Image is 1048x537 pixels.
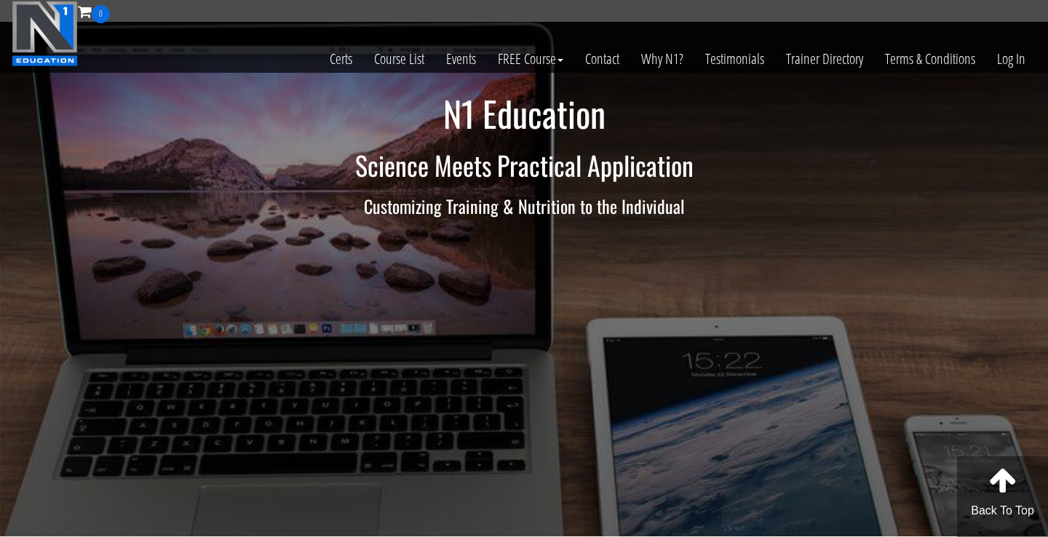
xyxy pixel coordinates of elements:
p: Back To Top [957,502,1048,520]
a: Testimonials [694,23,775,95]
h1: N1 Education [98,95,950,133]
a: Certs [319,23,363,95]
a: Log In [986,23,1036,95]
h2: Science Meets Practical Application [98,151,950,180]
a: Why N1? [630,23,694,95]
a: FREE Course [487,23,574,95]
a: Trainer Directory [775,23,874,95]
a: Contact [574,23,630,95]
img: n1-education [12,1,78,66]
span: 0 [92,5,110,23]
h3: Customizing Training & Nutrition to the Individual [98,196,950,215]
a: Course List [363,23,435,95]
a: 0 [78,1,110,21]
a: Terms & Conditions [874,23,986,95]
a: Events [435,23,487,95]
